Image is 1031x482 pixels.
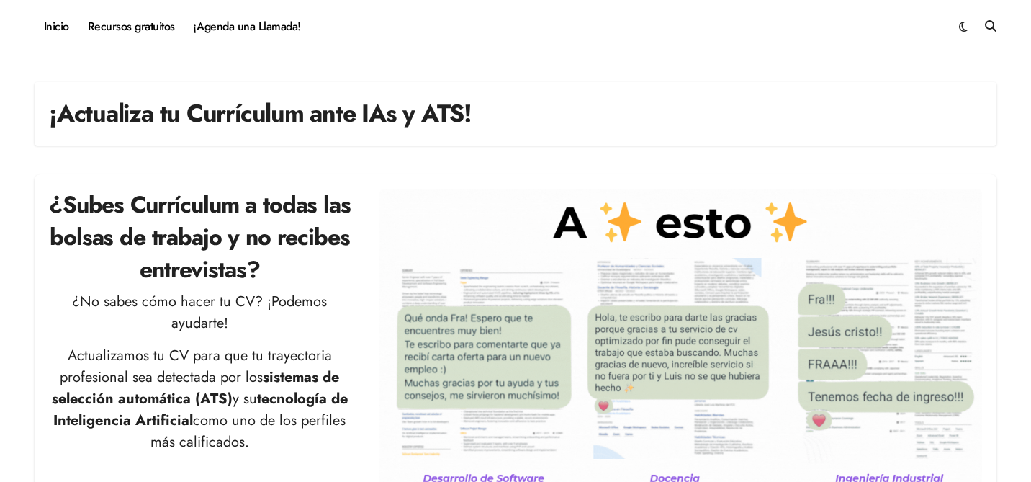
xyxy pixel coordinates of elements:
strong: tecnología de Inteligencia Artificial [53,388,348,431]
a: ¡Agenda una Llamada! [184,7,310,46]
a: Inicio [35,7,78,46]
h2: ¿Subes Currículum a todas las bolsas de trabajo y no recibes entrevistas? [49,189,351,285]
p: ¿No sabes cómo hacer tu CV? ¡Podemos ayudarte! [49,291,351,334]
p: Actualizamos tu CV para que tu trayectoria profesional sea detectada por los y su como uno de los... [49,345,351,453]
strong: sistemas de selección automática (ATS) [52,367,340,409]
h1: ¡Actualiza tu Currículum ante IAs y ATS! [49,97,472,131]
a: Recursos gratuitos [78,7,184,46]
